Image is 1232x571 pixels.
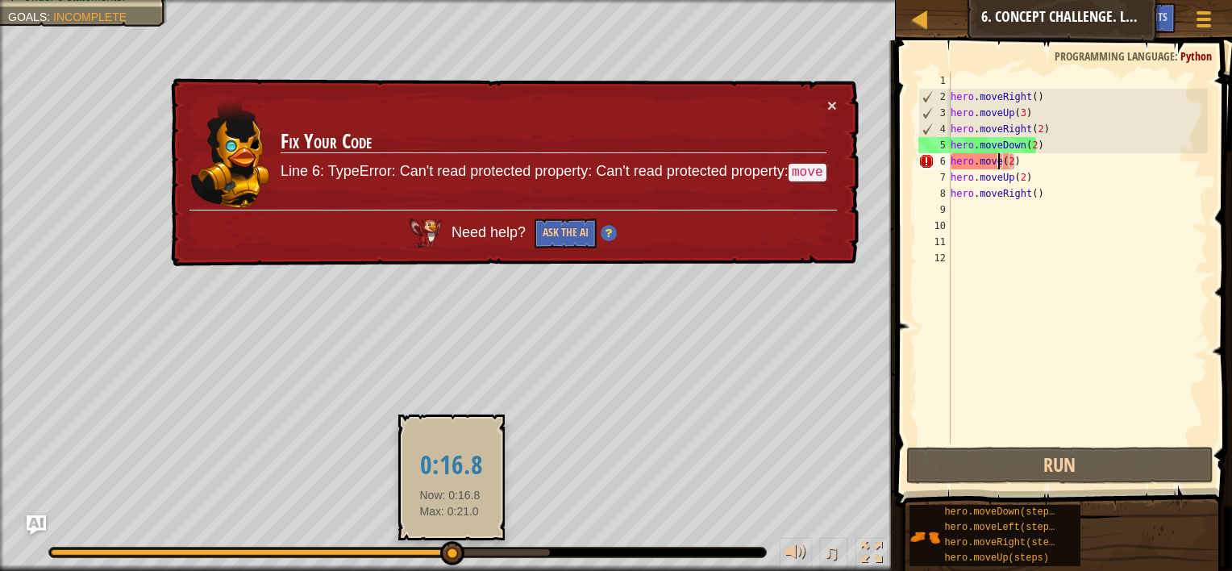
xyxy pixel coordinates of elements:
button: Ask the AI [535,219,597,248]
span: Programming language [1055,48,1175,64]
div: 7 [918,169,951,185]
div: 2 [919,89,951,105]
span: : [47,10,53,23]
div: 6 [918,153,951,169]
img: AI [410,219,442,248]
span: : [1175,48,1180,64]
button: × [827,97,837,114]
span: Incomplete [53,10,127,23]
button: Adjust volume [780,538,812,571]
div: 8 [918,185,951,202]
span: Python [1180,48,1212,64]
button: ♫ [820,538,847,571]
h3: Fix Your Code [281,131,826,153]
img: duck_ritic.png [190,98,271,209]
div: 10 [918,218,951,234]
span: hero.moveDown(steps) [944,506,1060,518]
button: Run [906,447,1214,484]
button: Ask AI [27,515,46,535]
img: portrait.png [909,522,940,552]
button: Ask AI [1089,3,1133,33]
span: ♫ [823,540,839,565]
span: Goals [8,10,47,23]
div: 11 [918,234,951,250]
div: 1 [918,73,951,89]
span: hero.moveUp(steps) [944,552,1049,564]
div: 5 [918,137,951,153]
div: 12 [918,250,951,266]
h2: 0:16.8 [420,452,483,480]
span: hero.moveRight(steps) [944,537,1066,548]
span: hero.moveLeft(steps) [944,522,1060,533]
div: 4 [919,121,951,137]
span: Hints [1141,9,1167,24]
button: Toggle fullscreen [855,538,888,571]
p: Line 6: TypeError: Can't read protected property: Can't read protected property: [281,161,826,182]
button: Show game menu [1184,3,1224,41]
span: Need help? [452,224,530,240]
div: 9 [918,202,951,218]
div: 3 [919,105,951,121]
span: Ask AI [1097,9,1125,24]
code: move [789,164,826,181]
div: Now: 0:16.8 Max: 0:21.0 [409,428,494,527]
img: Hint [601,225,617,241]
